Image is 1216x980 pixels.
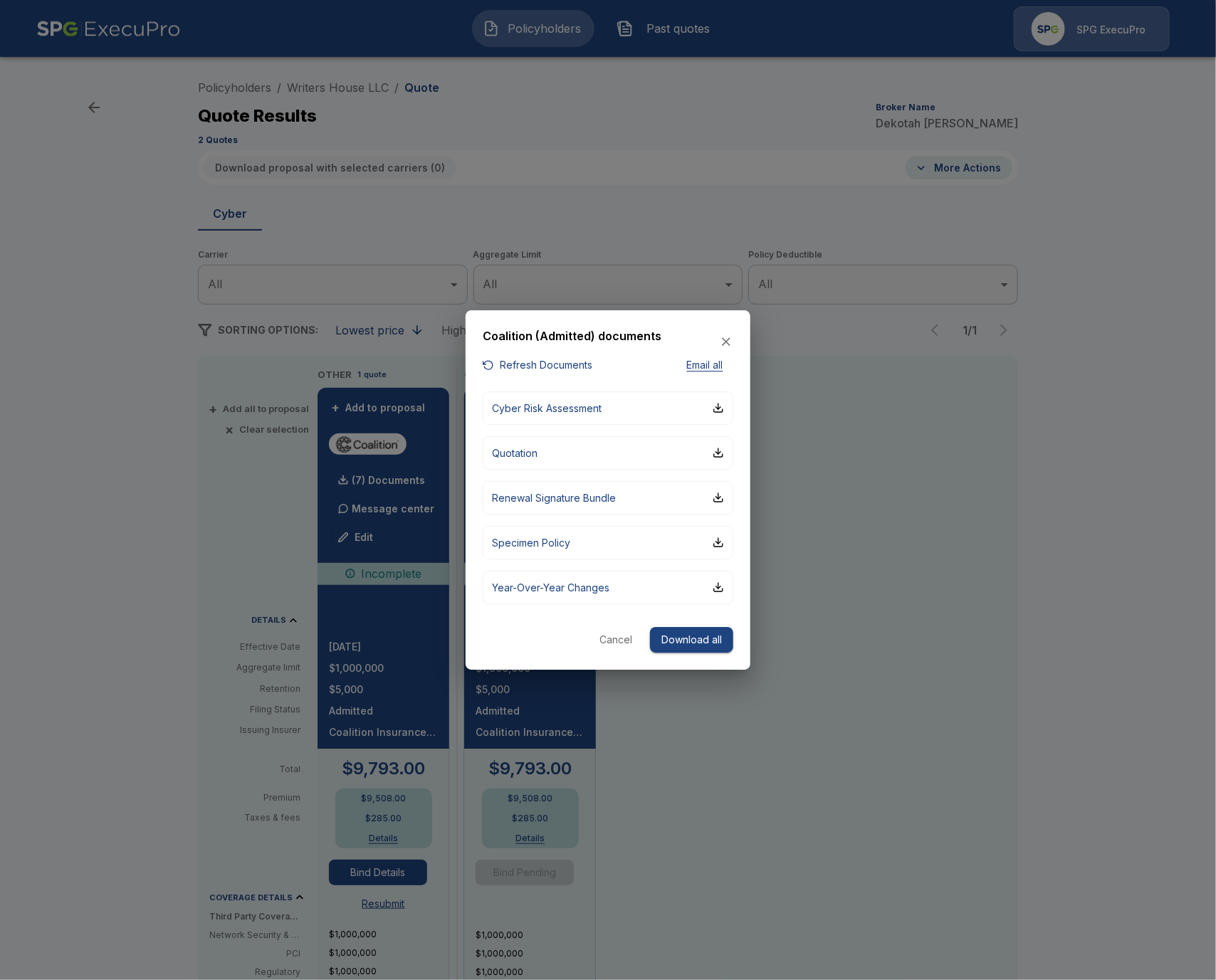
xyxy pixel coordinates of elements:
button: Cyber Risk Assessment [483,391,733,425]
p: Cyber Risk Assessment [492,401,602,416]
button: Quotation [483,436,733,470]
p: Quotation [492,446,538,460]
button: Renewal Signature Bundle [483,481,733,515]
button: Refresh Documents [483,357,592,374]
p: Renewal Signature Bundle [492,490,616,505]
button: Download all [650,627,733,653]
button: Year-Over-Year Changes [483,571,733,604]
button: Specimen Policy [483,526,733,559]
p: Year-Over-Year Changes [492,580,609,595]
button: Cancel [593,627,639,653]
button: Email all [676,357,733,374]
h6: Coalition (Admitted) documents [483,327,661,346]
p: Specimen Policy [492,535,570,550]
